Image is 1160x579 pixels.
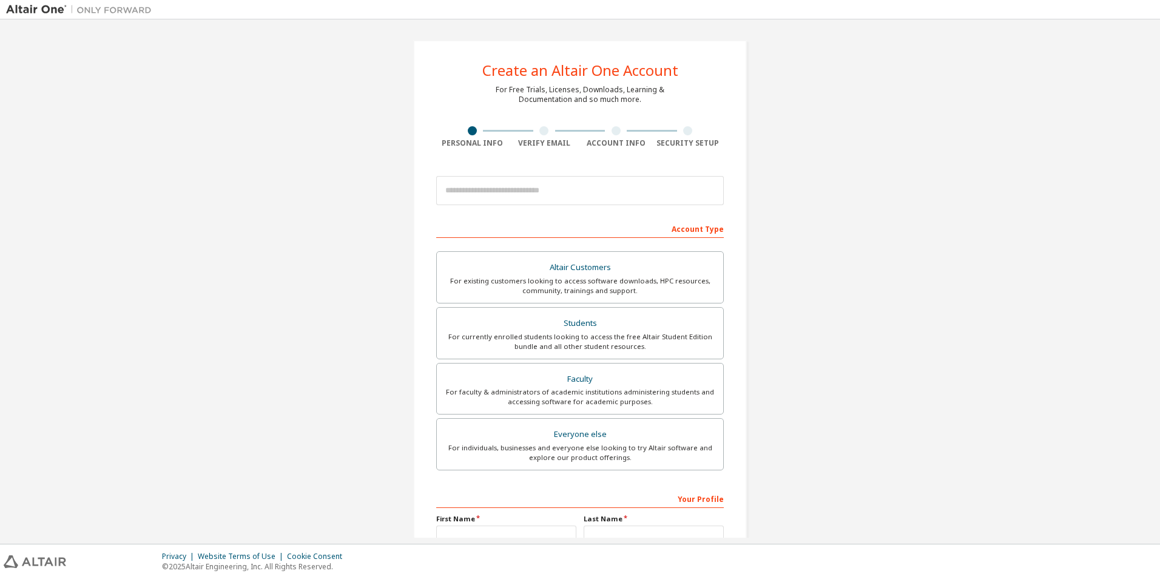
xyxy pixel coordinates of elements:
div: For Free Trials, Licenses, Downloads, Learning & Documentation and so much more. [496,85,664,104]
div: Privacy [162,552,198,561]
div: Students [444,315,716,332]
div: Create an Altair One Account [482,63,678,78]
div: Verify Email [508,138,581,148]
div: Account Info [580,138,652,148]
div: For faculty & administrators of academic institutions administering students and accessing softwa... [444,387,716,407]
img: altair_logo.svg [4,555,66,568]
label: First Name [436,514,576,524]
div: Personal Info [436,138,508,148]
div: Cookie Consent [287,552,349,561]
div: Account Type [436,218,724,238]
div: For existing customers looking to access software downloads, HPC resources, community, trainings ... [444,276,716,296]
label: Last Name [584,514,724,524]
div: Your Profile [436,489,724,508]
div: Security Setup [652,138,724,148]
div: Faculty [444,371,716,388]
img: Altair One [6,4,158,16]
div: Altair Customers [444,259,716,276]
div: For individuals, businesses and everyone else looking to try Altair software and explore our prod... [444,443,716,462]
div: For currently enrolled students looking to access the free Altair Student Edition bundle and all ... [444,332,716,351]
div: Everyone else [444,426,716,443]
p: © 2025 Altair Engineering, Inc. All Rights Reserved. [162,561,349,572]
div: Website Terms of Use [198,552,287,561]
